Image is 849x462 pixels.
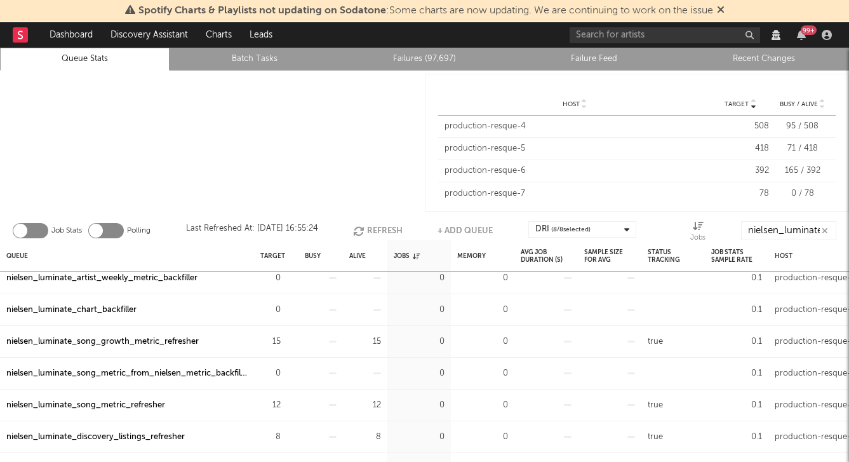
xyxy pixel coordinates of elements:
[51,223,82,238] label: Job Stats
[394,430,445,445] div: 0
[521,242,572,269] div: Avg Job Duration (s)
[711,430,762,445] div: 0.1
[41,22,102,48] a: Dashboard
[457,302,508,318] div: 0
[457,334,508,350] div: 0
[394,242,420,269] div: Jobs
[775,242,792,269] div: Host
[516,51,672,67] a: Failure Feed
[711,334,762,350] div: 0.1
[690,231,705,246] div: Jobs
[6,334,199,350] a: nielsen_luminate_song_growth_metric_refresher
[394,271,445,286] div: 0
[535,222,591,237] div: DRI
[347,51,502,67] a: Failures (97,697)
[6,366,248,381] a: nielsen_luminate_song_metric_from_nielsen_metric_backfiller
[349,334,381,350] div: 15
[711,398,762,413] div: 0.1
[775,120,829,133] div: 95 / 508
[712,142,769,155] div: 418
[648,430,663,445] div: true
[775,165,829,177] div: 165 / 392
[563,100,580,108] span: Host
[711,302,762,318] div: 0.1
[260,398,281,413] div: 12
[6,302,137,318] a: nielsen_luminate_chart_backfiller
[712,165,769,177] div: 392
[260,302,281,318] div: 0
[775,142,829,155] div: 71 / 418
[648,398,663,413] div: true
[445,187,706,200] div: production-resque-7
[349,430,381,445] div: 8
[711,242,762,269] div: Job Stats Sample Rate
[648,334,663,350] div: true
[260,430,281,445] div: 8
[197,22,241,48] a: Charts
[584,242,635,269] div: Sample Size For Avg
[260,334,281,350] div: 15
[741,221,836,240] input: Search...
[260,271,281,286] div: 0
[394,398,445,413] div: 0
[394,302,445,318] div: 0
[445,165,706,177] div: production-resque-6
[717,6,725,16] span: Dismiss
[712,120,769,133] div: 508
[349,398,381,413] div: 12
[457,366,508,381] div: 0
[177,51,332,67] a: Batch Tasks
[127,223,150,238] label: Polling
[260,366,281,381] div: 0
[780,100,818,108] span: Busy / Alive
[775,187,829,200] div: 0 / 78
[445,142,706,155] div: production-resque-5
[457,398,508,413] div: 0
[725,100,749,108] span: Target
[801,25,817,35] div: 99 +
[394,334,445,350] div: 0
[241,22,281,48] a: Leads
[797,30,806,40] button: 99+
[138,6,713,16] span: : Some charts are now updating. We are continuing to work on the issue
[457,271,508,286] div: 0
[457,242,486,269] div: Memory
[445,120,706,133] div: production-resque-4
[648,242,699,269] div: Status Tracking
[305,242,321,269] div: Busy
[6,242,28,269] div: Queue
[551,222,591,237] span: ( 8 / 8 selected)
[138,6,386,16] span: Spotify Charts & Playlists not updating on Sodatone
[186,221,318,240] div: Last Refreshed At: [DATE] 16:55:24
[102,22,197,48] a: Discovery Assistant
[6,398,165,413] a: nielsen_luminate_song_metric_refresher
[711,366,762,381] div: 0.1
[457,430,508,445] div: 0
[394,366,445,381] div: 0
[570,27,760,43] input: Search for artists
[686,51,842,67] a: Recent Changes
[690,221,705,245] div: Jobs
[6,430,185,445] a: nielsen_luminate_discovery_listings_refresher
[6,271,197,286] a: nielsen_luminate_artist_weekly_metric_backfiller
[438,221,493,240] button: + Add Queue
[260,242,285,269] div: Target
[712,187,769,200] div: 78
[353,221,403,240] button: Refresh
[7,51,163,67] a: Queue Stats
[349,242,366,269] div: Alive
[711,271,762,286] div: 0.1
